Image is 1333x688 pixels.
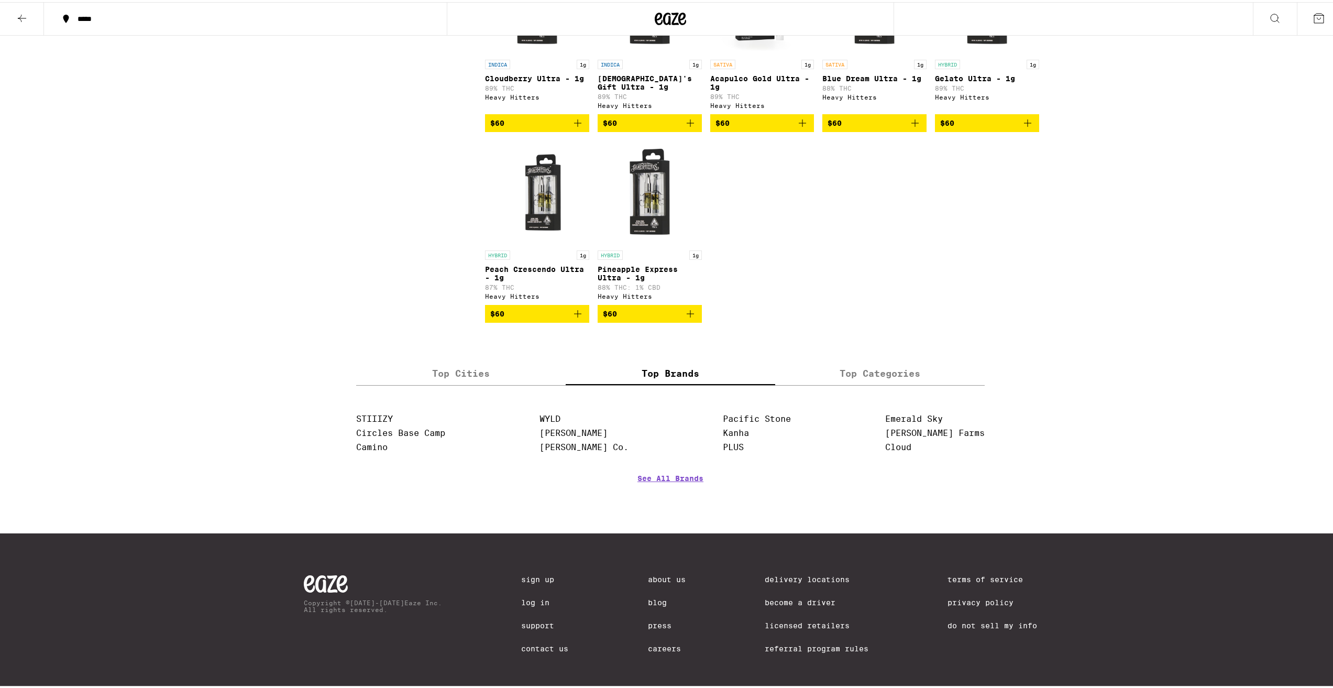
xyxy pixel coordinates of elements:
p: 1g [801,58,814,67]
div: Heavy Hitters [485,291,589,298]
p: 1g [577,58,589,67]
a: Contact Us [521,642,568,651]
p: 1g [689,58,702,67]
a: Pacific Stone [723,412,791,422]
a: Licensed Retailers [765,619,868,628]
p: HYBRID [935,58,960,67]
button: Add to bag [598,112,702,130]
p: Cloudberry Ultra - 1g [485,72,589,81]
button: Add to bag [485,303,589,321]
p: 1g [1027,58,1039,67]
span: $60 [603,308,617,316]
a: [PERSON_NAME] [539,426,608,436]
a: [PERSON_NAME] Farms [885,426,985,436]
p: Blue Dream Ultra - 1g [822,72,927,81]
p: SATIVA [822,58,847,67]
button: Add to bag [710,112,814,130]
p: 1g [577,248,589,258]
span: $60 [490,117,504,125]
div: Heavy Hitters [598,291,702,298]
p: INDICA [485,58,510,67]
p: 89% THC [935,83,1039,90]
p: Peach Crescendo Ultra - 1g [485,263,589,280]
p: Copyright © [DATE]-[DATE] Eaze Inc. All rights reserved. [304,597,442,611]
a: [PERSON_NAME] Co. [539,440,629,450]
span: Help [24,7,45,17]
p: INDICA [598,58,623,67]
a: Log In [521,596,568,605]
p: 89% THC [710,91,814,98]
p: 1g [689,248,702,258]
p: 89% THC [598,91,702,98]
span: $60 [715,117,730,125]
button: Add to bag [822,112,927,130]
a: Careers [648,642,686,651]
a: See All Brands [637,472,703,511]
a: Press [648,619,686,628]
label: Top Cities [356,361,566,383]
a: Privacy Policy [948,596,1037,605]
a: Support [521,619,568,628]
p: Pineapple Express Ultra - 1g [598,263,702,280]
label: Top Categories [775,361,985,383]
a: Become a Driver [765,596,868,605]
img: Heavy Hitters - Peach Crescendo Ultra - 1g [485,138,589,243]
a: Delivery Locations [765,573,868,582]
span: $60 [940,117,954,125]
p: 87% THC [485,282,589,289]
div: Heavy Hitters [598,100,702,107]
button: Add to bag [935,112,1039,130]
p: SATIVA [710,58,735,67]
a: Kanha [723,426,749,436]
p: Gelato Ultra - 1g [935,72,1039,81]
p: 88% THC [822,83,927,90]
div: Heavy Hitters [935,92,1039,99]
div: tabs [356,361,985,384]
a: PLUS [723,440,744,450]
a: Camino [356,440,388,450]
p: 88% THC: 1% CBD [598,282,702,289]
div: Heavy Hitters [710,100,814,107]
a: STIIIZY [356,412,393,422]
p: HYBRID [485,248,510,258]
a: Sign Up [521,573,568,582]
a: Open page for Pineapple Express Ultra - 1g from Heavy Hitters [598,138,702,303]
a: Blog [648,596,686,605]
a: WYLD [539,412,560,422]
a: Emerald Sky [885,412,943,422]
p: [DEMOGRAPHIC_DATA]'s Gift Ultra - 1g [598,72,702,89]
a: Terms of Service [948,573,1037,582]
a: About Us [648,573,686,582]
p: HYBRID [598,248,623,258]
a: Circles Base Camp [356,426,445,436]
a: Cloud [885,440,911,450]
img: Heavy Hitters - Pineapple Express Ultra - 1g [598,138,702,243]
p: 89% THC [485,83,589,90]
a: Referral Program Rules [765,642,868,651]
span: $60 [828,117,842,125]
div: Heavy Hitters [485,92,589,99]
span: $60 [603,117,617,125]
p: Acapulco Gold Ultra - 1g [710,72,814,89]
p: 1g [914,58,927,67]
button: Add to bag [598,303,702,321]
button: Add to bag [485,112,589,130]
span: $60 [490,308,504,316]
div: Heavy Hitters [822,92,927,99]
a: Do Not Sell My Info [948,619,1037,628]
label: Top Brands [566,361,775,383]
a: Open page for Peach Crescendo Ultra - 1g from Heavy Hitters [485,138,589,303]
